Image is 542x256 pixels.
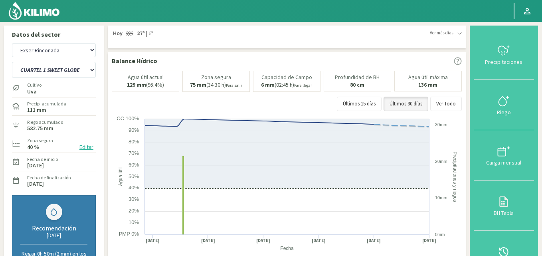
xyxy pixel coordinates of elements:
[474,181,534,231] button: BH Tabla
[422,238,436,244] text: [DATE]
[129,127,139,133] text: 90%
[118,167,123,186] text: Agua útil
[137,30,145,37] strong: 27º
[129,219,139,225] text: 10%
[312,238,326,244] text: [DATE]
[129,196,139,202] text: 30%
[474,130,534,181] button: Carga mensual
[452,151,458,202] text: Precipitaciones y riegos
[190,82,242,88] p: (34:30 h)
[12,30,96,39] p: Datos del sector
[128,74,164,80] p: Agua útil actual
[129,139,139,145] text: 80%
[129,162,139,168] text: 60%
[127,82,164,88] p: (95.4%)
[27,163,44,168] label: [DATE]
[430,30,453,36] span: Ver más días
[435,195,447,200] text: 10mm
[112,30,123,38] span: Hoy
[367,238,381,244] text: [DATE]
[190,81,206,88] b: 75 mm
[27,156,58,163] label: Fecha de inicio
[476,59,532,65] div: Precipitaciones
[474,30,534,80] button: Precipitaciones
[27,137,53,144] label: Zona segura
[127,81,146,88] b: 129 mm
[129,150,139,156] text: 70%
[27,89,42,94] label: Uva
[476,160,532,165] div: Carga mensual
[261,74,312,80] p: Capacidad de Campo
[27,126,53,131] label: 582.75 mm
[337,97,382,111] button: Últimos 15 días
[201,238,215,244] text: [DATE]
[350,81,364,88] b: 80 cm
[435,122,447,127] text: 30mm
[418,81,437,88] b: 136 mm
[27,181,44,187] label: [DATE]
[129,208,139,214] text: 20%
[294,83,312,88] small: Para llegar
[146,238,160,244] text: [DATE]
[256,238,270,244] text: [DATE]
[27,119,63,126] label: Riego acumulado
[119,231,139,237] text: PMP 0%
[408,74,448,80] p: Agua útil máxima
[435,232,445,237] text: 0mm
[77,143,96,152] button: Editar
[384,97,428,111] button: Últimos 30 días
[261,81,275,88] b: 6 mm
[201,74,231,80] p: Zona segura
[147,30,153,38] span: 6º
[8,1,60,20] img: Kilimo
[335,74,380,80] p: Profundidad de BH
[476,109,532,115] div: Riego
[261,82,312,88] p: (02:45 h)
[112,56,157,65] p: Balance Hídrico
[20,224,87,232] div: Recomendación
[129,173,139,179] text: 50%
[20,232,87,239] div: [DATE]
[27,100,66,107] label: Precip. acumulada
[117,115,139,121] text: CC 100%
[27,107,46,113] label: 111 mm
[27,81,42,89] label: Cultivo
[435,159,447,164] text: 20mm
[27,145,39,150] label: 40 %
[280,246,294,251] text: Fecha
[146,30,147,38] span: |
[226,83,242,88] small: Para salir
[129,185,139,191] text: 40%
[27,174,71,181] label: Fecha de finalización
[430,97,462,111] button: Ver Todo
[474,80,534,130] button: Riego
[476,210,532,216] div: BH Tabla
